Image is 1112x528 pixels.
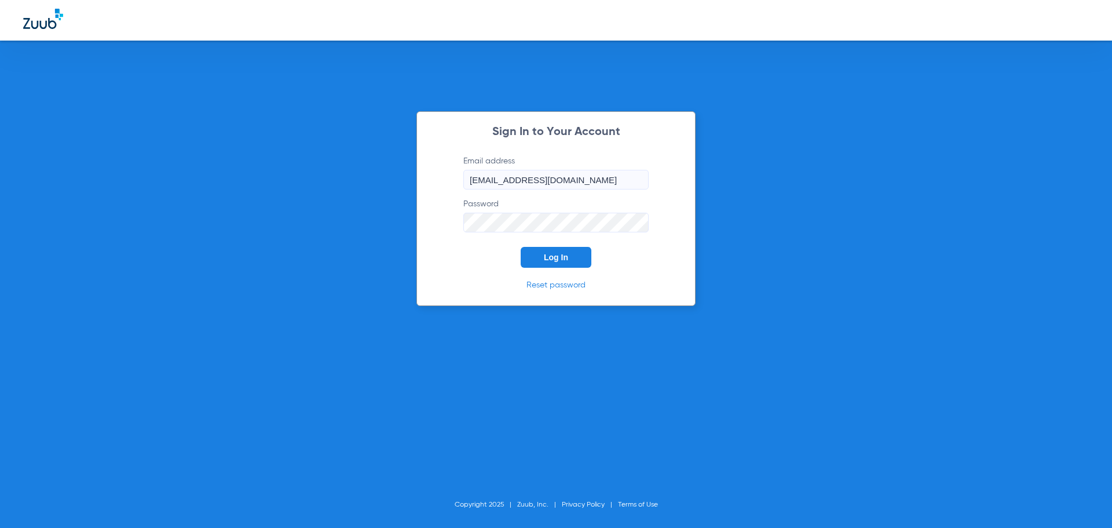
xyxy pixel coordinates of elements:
[562,501,605,508] a: Privacy Policy
[618,501,658,508] a: Terms of Use
[517,499,562,511] li: Zuub, Inc.
[463,155,649,190] label: Email address
[526,281,586,289] a: Reset password
[521,247,591,268] button: Log In
[463,170,649,190] input: Email address
[446,126,666,138] h2: Sign In to Your Account
[463,198,649,232] label: Password
[23,9,63,29] img: Zuub Logo
[455,499,517,511] li: Copyright 2025
[463,213,649,232] input: Password
[544,253,568,262] span: Log In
